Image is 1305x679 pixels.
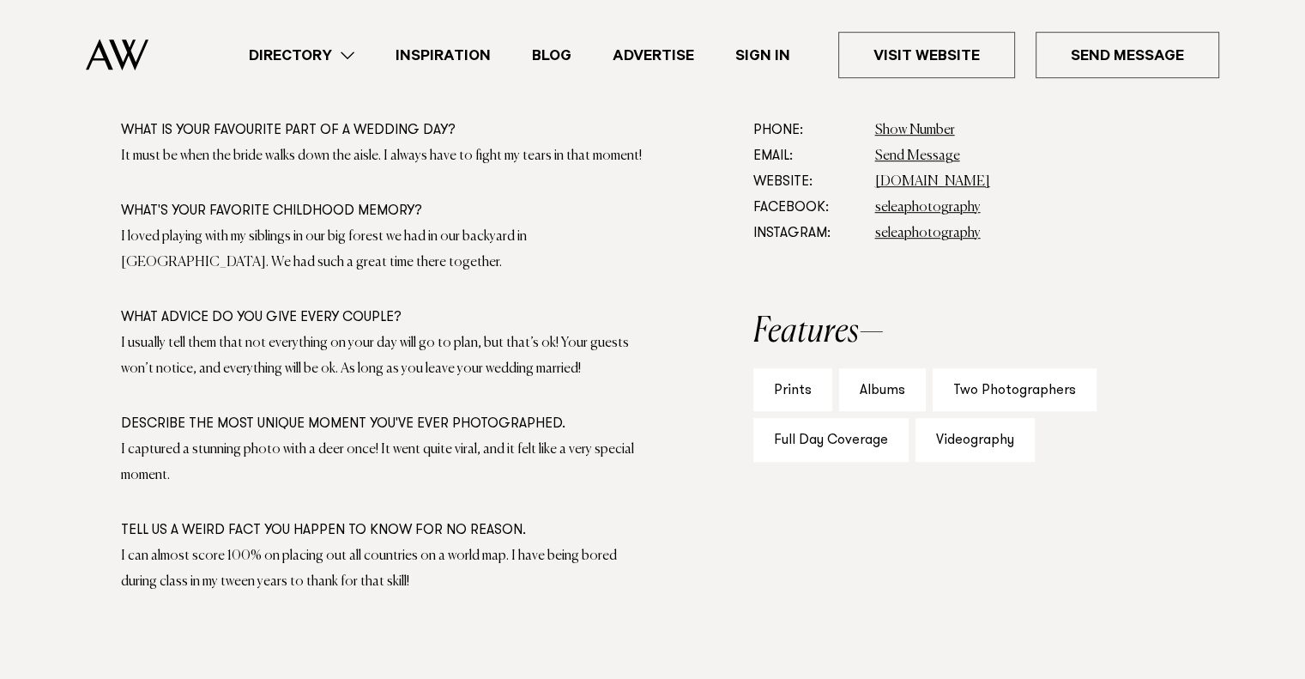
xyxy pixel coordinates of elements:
[933,368,1097,412] div: Two Photographers
[228,44,375,67] a: Directory
[121,543,643,595] div: I can almost score 100% on placing out all countries on a world map. I have being bored during cl...
[753,221,861,246] dt: Instagram:
[753,368,832,412] div: Prints
[875,149,960,163] a: Send Message
[875,175,990,189] a: [DOMAIN_NAME]
[375,44,511,67] a: Inspiration
[875,201,981,215] a: seleaphotography
[753,118,861,143] dt: Phone:
[915,418,1035,462] div: Videography
[121,330,643,382] div: I usually tell them that not everything on your day will go to plan, but that’s ok! Your guests w...
[875,124,955,137] a: Show Number
[753,195,861,221] dt: Facebook:
[121,305,643,330] div: What advice do you give every couple?
[511,44,592,67] a: Blog
[838,32,1015,78] a: Visit Website
[121,118,643,143] div: What is your favourite part of a wedding day?
[121,518,643,543] div: Tell us a weird fact you happen to know for no reason.
[86,39,148,70] img: Auckland Weddings Logo
[753,315,1185,349] h2: Features
[753,143,861,169] dt: Email:
[121,198,643,224] div: What's your favorite childhood memory?
[121,437,643,488] div: I captured a stunning photo with a deer once! It went quite viral, and it felt like a very specia...
[875,227,981,240] a: seleaphotography
[715,44,811,67] a: Sign In
[121,143,643,169] div: It must be when the bride walks down the aisle. I always have to fight my tears in that moment!
[839,368,926,412] div: Albums
[1036,32,1219,78] a: Send Message
[121,411,643,437] div: Describe the most unique moment you've ever photographed.
[592,44,715,67] a: Advertise
[753,418,909,462] div: Full Day Coverage
[121,224,643,276] div: I loved playing with my siblings in our big forest we had in our backyard in [GEOGRAPHIC_DATA]. W...
[753,169,861,195] dt: Website:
